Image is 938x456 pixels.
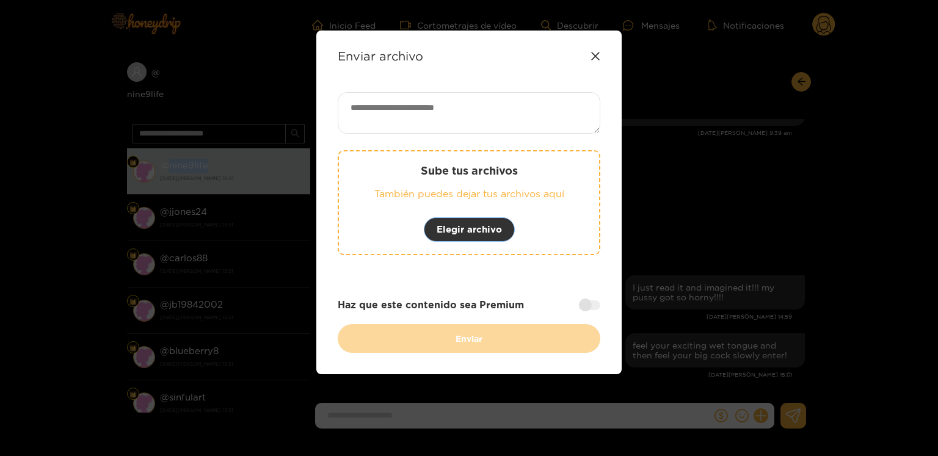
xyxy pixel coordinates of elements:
font: También puedes dejar tus archivos aquí [374,188,564,199]
button: Enviar [338,324,600,353]
font: Enviar [456,334,482,343]
font: Sube tus archivos [421,164,518,176]
button: Elegir archivo [424,217,515,242]
font: Haz que este contenido sea Premium [338,299,524,310]
font: Elegir archivo [437,224,502,234]
font: Enviar archivo [338,49,423,62]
